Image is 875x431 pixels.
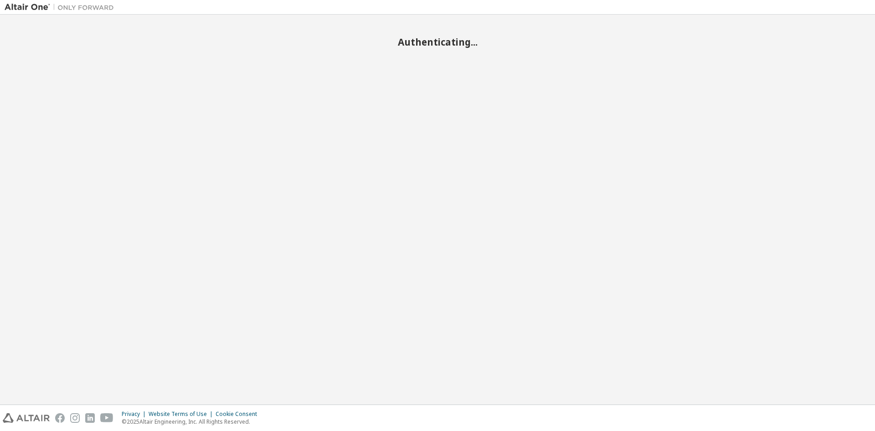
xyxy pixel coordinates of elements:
[122,418,262,426] p: © 2025 Altair Engineering, Inc. All Rights Reserved.
[122,410,149,418] div: Privacy
[5,36,870,48] h2: Authenticating...
[85,413,95,423] img: linkedin.svg
[3,413,50,423] img: altair_logo.svg
[5,3,118,12] img: Altair One
[70,413,80,423] img: instagram.svg
[55,413,65,423] img: facebook.svg
[216,410,262,418] div: Cookie Consent
[100,413,113,423] img: youtube.svg
[149,410,216,418] div: Website Terms of Use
